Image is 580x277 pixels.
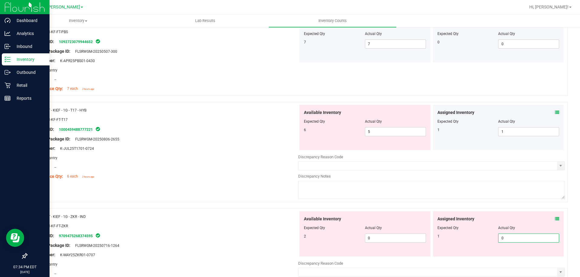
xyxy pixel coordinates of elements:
p: Inbound [11,43,47,50]
span: Expected Qty [304,32,325,36]
span: Hi, [PERSON_NAME]! [529,5,569,9]
span: 7 each [67,87,78,91]
input: 5 [365,127,426,136]
span: select [557,162,565,170]
span: Original Package ID: [31,137,70,141]
a: Inventory Counts [269,14,396,27]
div: Expected Qty [437,119,498,124]
span: K-JUL25T1701-0724 [57,146,94,151]
div: 1 [437,127,498,133]
span: K-MAY25ZKR01-0707 [57,253,95,257]
span: Expected Qty [304,119,325,124]
div: Expected Qty [437,225,498,231]
p: [DATE] [3,270,47,274]
p: Inventory [11,56,47,63]
span: Actual Qty [365,226,382,230]
div: Expected Qty [437,31,498,36]
p: Outbound [11,69,47,76]
p: Retail [11,82,47,89]
span: CON-KF-FT-ZKR [43,224,68,228]
span: FLSRWGM-20250716-1264 [72,244,119,248]
span: Assigned Inventory [437,109,474,116]
span: Discrepancy Reason Code [298,155,343,159]
span: FLSRWGM-20250507-300 [72,49,117,54]
p: Reports [11,95,47,102]
input: 0 [365,234,426,242]
span: -- [51,77,56,82]
span: Original Package ID: [31,49,70,54]
span: Available Inventory [304,109,341,116]
span: K-APR25PBS01-0430 [57,59,95,63]
a: 1000459488777221 [59,127,93,132]
span: Inventory [15,18,141,24]
div: 0 [437,39,498,45]
inline-svg: Analytics [5,30,11,36]
span: Discrepancy Reason Code [298,261,343,266]
span: CON-KF-FT-T17 [43,118,68,122]
span: 6 [304,128,306,132]
inline-svg: Inventory [5,56,11,62]
span: 2 [304,234,306,238]
span: CON-KF-FT-PBS [43,30,68,34]
span: Expected Qty [304,226,325,230]
iframe: Resource center [6,229,24,247]
a: Lab Results [142,14,269,27]
span: In Sync [95,126,101,132]
span: -- [51,165,56,169]
inline-svg: Reports [5,95,11,101]
span: Pantry [43,68,57,72]
span: Ft. [PERSON_NAME] [40,5,80,10]
span: 7 [304,40,306,44]
span: Pantry [43,262,57,266]
p: Analytics [11,30,47,37]
inline-svg: Dashboard [5,17,11,24]
span: FLSRWGM-20250806-2655 [72,137,119,141]
div: Actual Qty [498,225,559,231]
span: Actual Qty [365,32,382,36]
div: Actual Qty [498,31,559,36]
a: 1092723079944652 [59,40,93,44]
input: 1 [498,127,559,136]
span: 2 hours ago [82,88,94,90]
span: Available Inventory [304,216,341,222]
span: Inventory Counts [310,18,355,24]
span: FT - KIEF - 1G - ZKR - IND [46,215,86,219]
input: 0 [498,40,559,48]
p: 07:34 PM EDT [3,264,47,270]
span: FT - KIEF - 1G - T17 - HYB [46,108,86,112]
span: select [557,268,565,276]
span: Lab Results [187,18,224,24]
input: 7 [365,40,426,48]
p: Dashboard [11,17,47,24]
inline-svg: Retail [5,82,11,88]
span: In Sync [95,38,101,44]
span: 6 each [67,174,78,178]
inline-svg: Outbound [5,69,11,75]
span: Assigned Inventory [437,216,474,222]
span: Pantry [43,156,57,160]
div: Actual Qty [498,119,559,124]
div: Discrepancy Notes [298,173,565,179]
a: Inventory [14,14,142,27]
span: Actual Qty [365,119,382,124]
inline-svg: Inbound [5,43,11,49]
div: 1 [437,234,498,239]
a: 9709475268374595 [59,234,93,238]
span: In Sync [95,232,101,238]
span: 2 hours ago [82,175,94,178]
span: Original Package ID: [31,243,70,248]
span: -- [51,272,56,276]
